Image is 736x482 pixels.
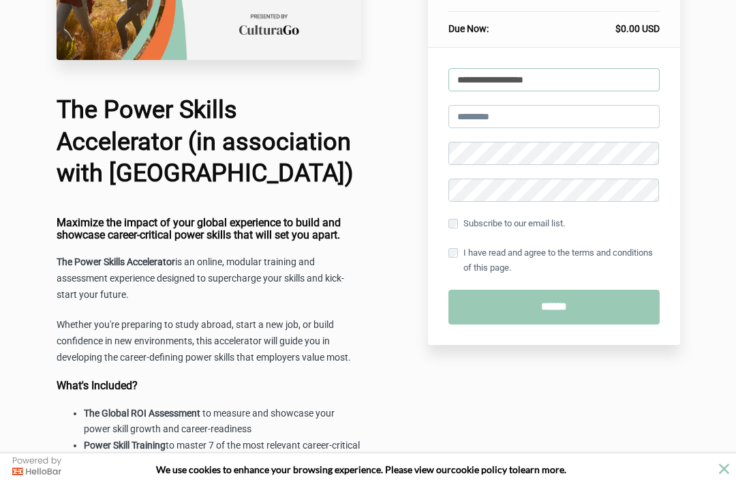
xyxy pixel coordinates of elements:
[57,380,362,392] h4: What's Included?
[84,440,166,451] strong: Power Skill Training
[84,438,362,470] li: to master 7 of the most relevant career-critical power skills identified by the World Economic Forum
[156,464,451,475] span: We use cookies to enhance your browsing experience. Please view our
[448,248,458,258] input: I have read and agree to the terms and conditions of this page.
[518,464,566,475] span: learn more.
[57,217,362,241] h4: Maximize the impact of your global experience to build and showcase career-critical power skills ...
[509,464,518,475] strong: to
[84,406,362,438] li: to measure and showcase your power skill growth and career-readiness
[615,23,660,34] span: $0.00 USD
[57,256,175,267] strong: The Power Skills Accelerator
[448,219,458,228] input: Subscribe to our email list.
[57,94,362,190] h1: The Power Skills Accelerator (in association with [GEOGRAPHIC_DATA])
[448,245,660,275] label: I have read and agree to the terms and conditions of this page.
[57,317,362,366] p: Whether you're preparing to study abroad, start a new job, or build confidence in new environment...
[84,408,200,419] strong: The Global ROI Assessment
[448,216,565,231] label: Subscribe to our email list.
[451,464,507,475] a: cookie policy
[716,460,733,477] button: close
[57,254,362,303] p: is an online, modular training and assessment experience designed to supercharge your skills and ...
[448,12,537,36] th: Due Now:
